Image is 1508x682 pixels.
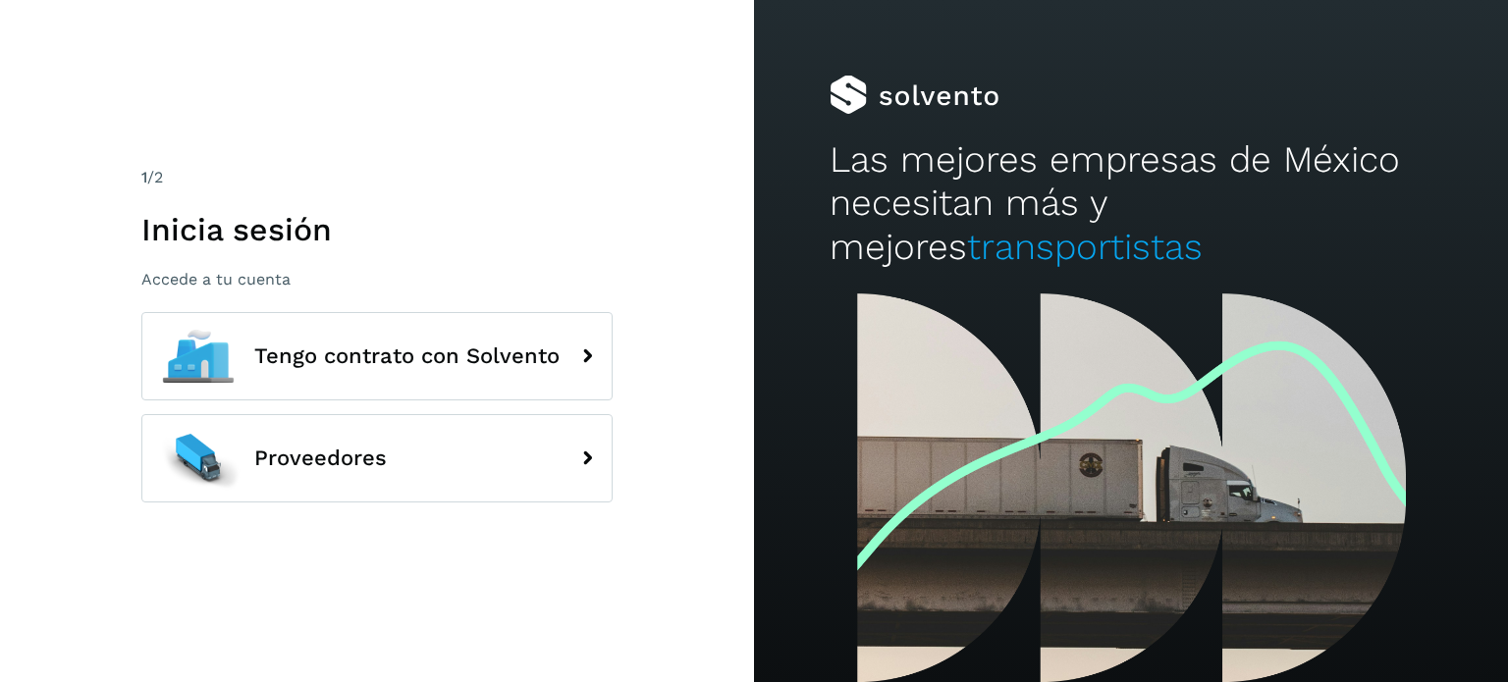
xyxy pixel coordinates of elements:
[967,226,1203,268] span: transportistas
[141,168,147,186] span: 1
[141,312,613,400] button: Tengo contrato con Solvento
[141,414,613,502] button: Proveedores
[141,166,613,189] div: /2
[254,446,387,470] span: Proveedores
[830,138,1432,269] h2: Las mejores empresas de México necesitan más y mejores
[254,344,560,368] span: Tengo contrato con Solvento
[141,211,613,248] h1: Inicia sesión
[141,270,613,289] p: Accede a tu cuenta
